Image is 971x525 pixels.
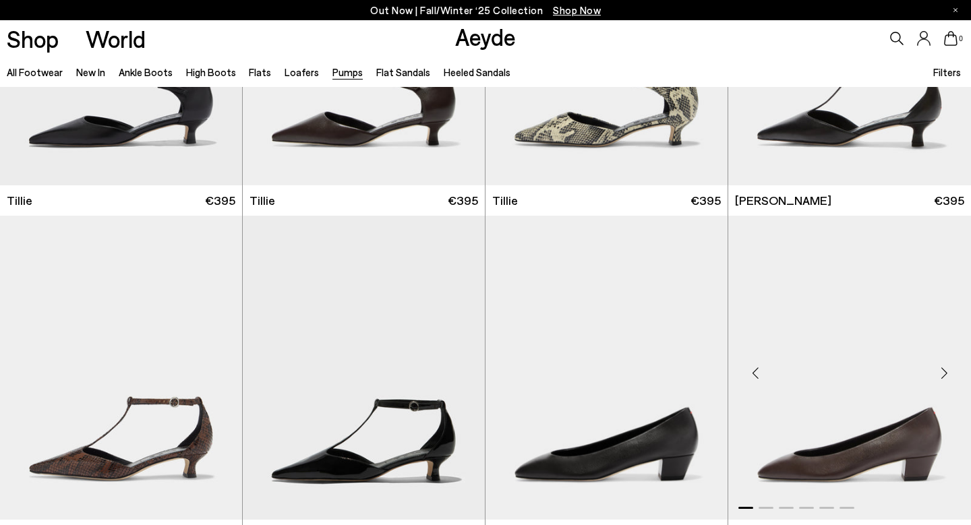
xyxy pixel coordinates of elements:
span: Tillie [492,192,518,209]
img: Helia Low-Cut Pumps [728,216,971,520]
span: [PERSON_NAME] [735,192,831,209]
a: Aeyde [455,22,516,51]
p: Out Now | Fall/Winter ‘25 Collection [370,2,601,19]
a: All Footwear [7,66,63,78]
a: [PERSON_NAME] €395 [728,185,971,216]
span: Navigate to /collections/new-in [553,4,601,16]
a: Ankle Boots [119,66,173,78]
div: 1 / 6 [728,216,971,520]
img: Helia Low-Cut Pumps [486,216,728,520]
div: 1 / 6 [486,216,728,520]
span: Tillie [7,192,32,209]
a: Next slide Previous slide [486,216,728,520]
a: Flat Sandals [376,66,430,78]
a: Next slide Previous slide [728,216,971,520]
span: Filters [933,66,961,78]
span: €395 [205,192,235,209]
span: Tillie [249,192,275,209]
div: Next slide [924,353,964,394]
a: High Boots [186,66,236,78]
a: Flats [249,66,271,78]
a: Tillie €395 [243,185,485,216]
span: €395 [934,192,964,209]
a: 0 [944,31,958,46]
a: Shop [7,27,59,51]
a: Pumps [332,66,363,78]
span: 0 [958,35,964,42]
a: Tillie €395 [486,185,728,216]
div: Previous slide [735,353,775,394]
span: €395 [690,192,721,209]
span: €395 [448,192,478,209]
img: Liz T-Bar Pumps [243,216,485,520]
a: Loafers [285,66,319,78]
a: Heeled Sandals [444,66,510,78]
a: World [86,27,146,51]
a: New In [76,66,105,78]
